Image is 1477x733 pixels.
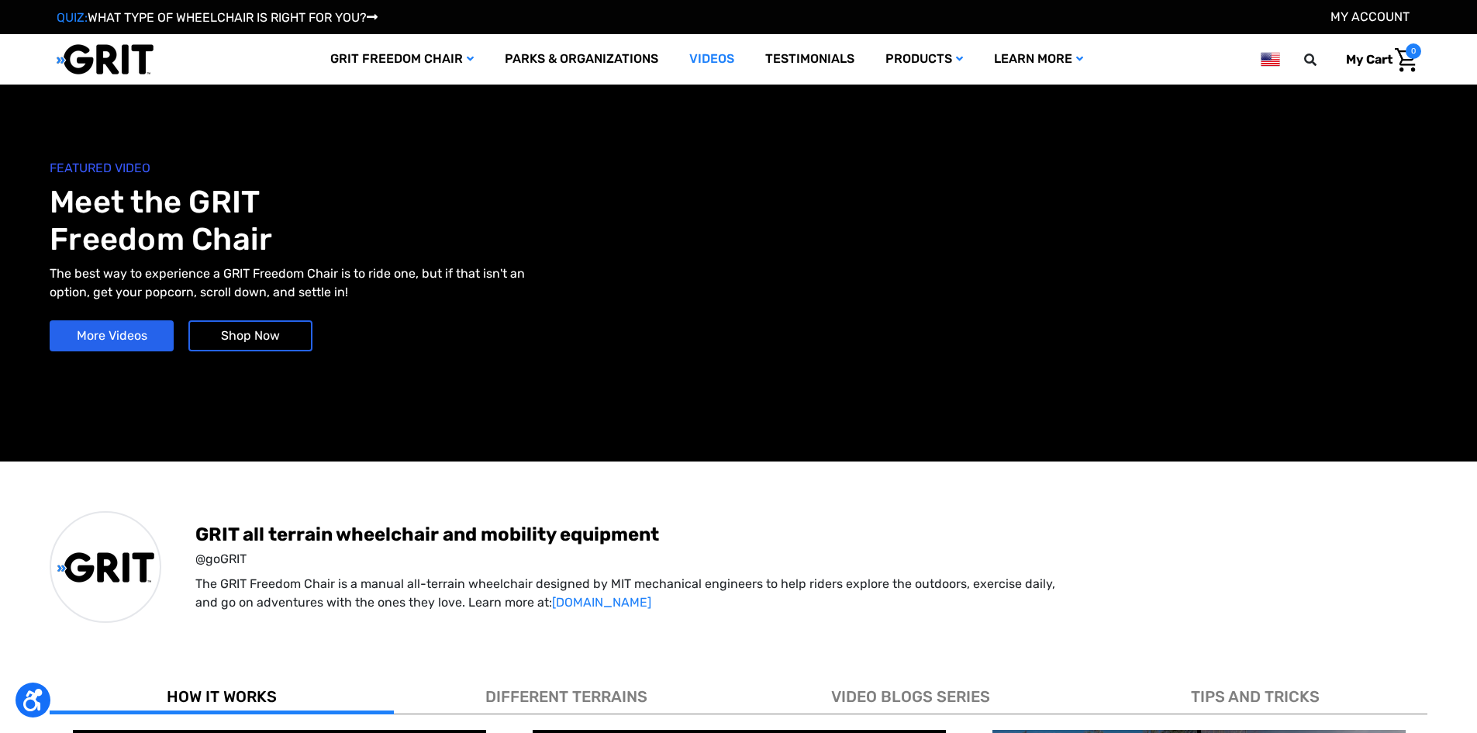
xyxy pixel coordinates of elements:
[57,10,378,25] a: QUIZ:WHAT TYPE OF WHEELCHAIR IS RIGHT FOR YOU?
[489,34,674,85] a: Parks & Organizations
[195,550,1427,569] span: @goGRIT
[50,184,739,258] h1: Meet the GRIT Freedom Chair
[1261,50,1279,69] img: us.png
[50,159,739,178] span: FEATURED VIDEO
[1395,48,1417,72] img: Cart
[870,34,978,85] a: Products
[57,551,154,583] img: GRIT All-Terrain Wheelchair and Mobility Equipment
[1334,43,1421,76] a: Cart with 0 items
[485,687,647,706] span: DIFFERENT TERRAINS
[1406,43,1421,59] span: 0
[167,687,277,706] span: HOW IT WORKS
[1311,43,1334,76] input: Search
[188,320,312,351] a: Shop Now
[1397,633,1470,706] iframe: Tidio Chat
[978,34,1099,85] a: Learn More
[750,34,870,85] a: Testimonials
[57,10,88,25] span: QUIZ:
[1330,9,1410,24] a: Account
[831,687,990,706] span: VIDEO BLOGS SERIES
[674,34,750,85] a: Videos
[50,320,174,351] a: More Videos
[315,34,489,85] a: GRIT Freedom Chair
[552,595,651,610] a: [DOMAIN_NAME]
[195,522,1427,547] span: GRIT all terrain wheelchair and mobility equipment
[1346,52,1392,67] span: My Cart
[50,265,532,302] p: The best way to experience a GRIT Freedom Chair is to ride one, but if that isn't an option, get ...
[57,43,154,75] img: GRIT All-Terrain Wheelchair and Mobility Equipment
[747,135,1420,406] iframe: YouTube video player
[195,575,1058,612] p: The GRIT Freedom Chair is a manual all-terrain wheelchair designed by MIT mechanical engineers to...
[1191,687,1320,706] span: TIPS AND TRICKS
